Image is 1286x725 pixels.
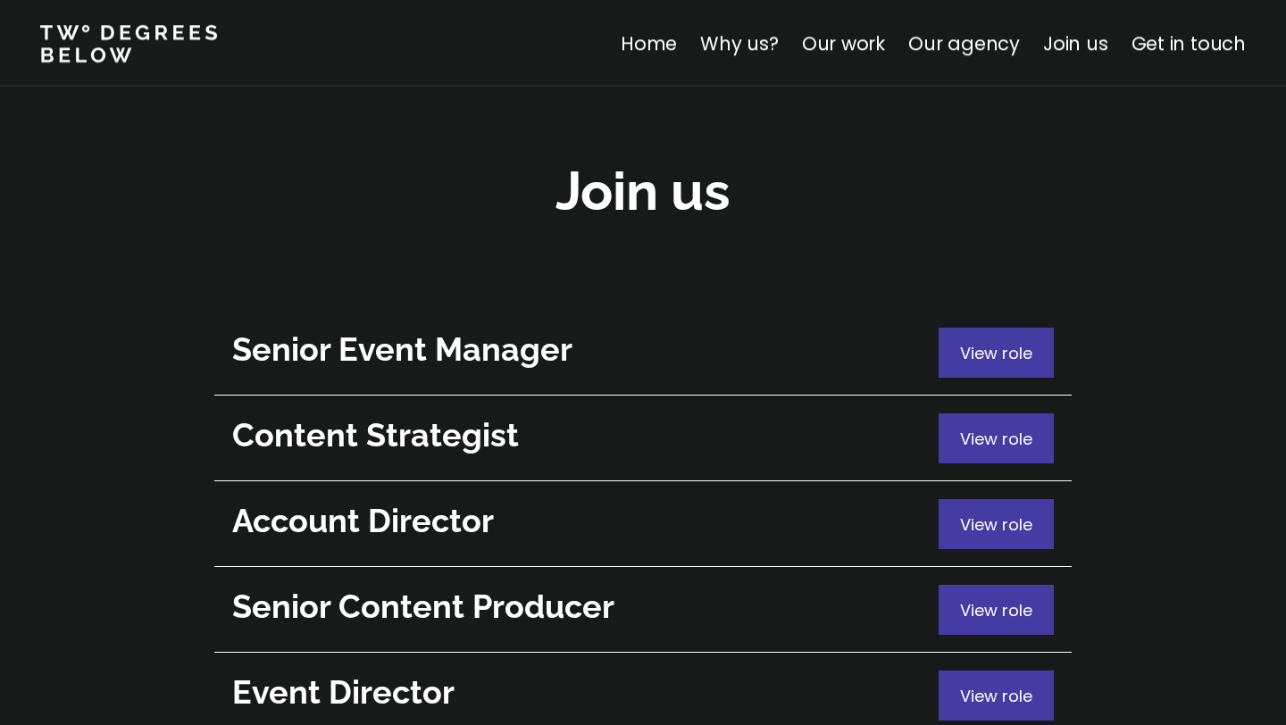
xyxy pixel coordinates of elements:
[214,481,1072,567] a: Account DirectorView role
[908,30,1020,56] a: Our agency
[621,30,677,56] a: Home
[960,342,1032,364] span: View role
[232,499,930,543] h2: Account Director
[1043,30,1108,56] a: Join us
[960,685,1032,707] span: View role
[232,671,930,714] h2: Event Director
[214,310,1072,396] a: Senior Event ManagerView role
[214,396,1072,481] a: Content StrategistView role
[214,567,1072,653] a: Senior Content ProducerView role
[232,328,930,371] h2: Senior Event Manager
[1132,30,1246,56] a: Get in touch
[232,413,930,457] h2: Content Strategist
[232,585,930,629] h2: Senior Content Producer
[700,30,779,56] a: Why us?
[802,30,885,56] a: Our work
[960,513,1032,536] span: View role
[960,599,1032,621] span: View role
[555,155,731,228] h2: Join us
[960,428,1032,450] span: View role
